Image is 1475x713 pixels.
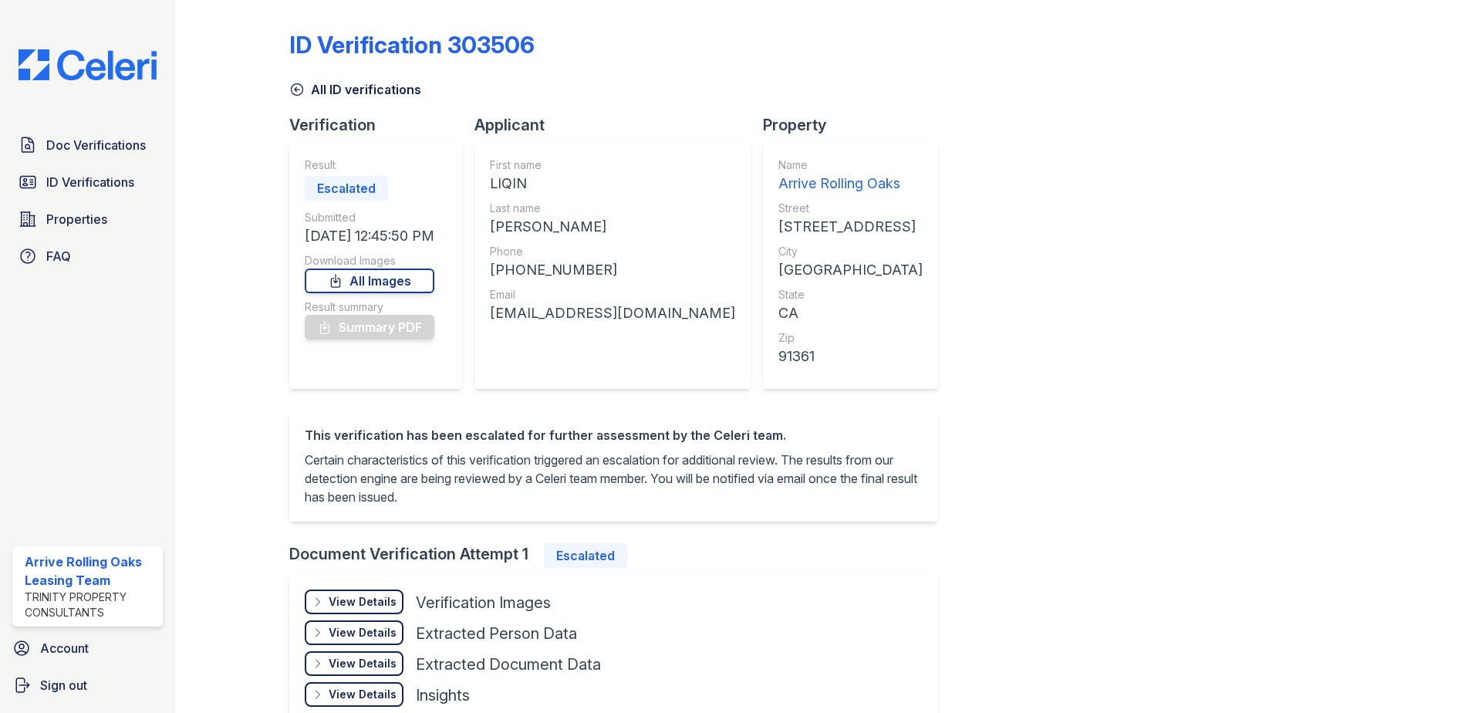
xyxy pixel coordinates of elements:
span: Account [40,639,89,657]
div: This verification has been escalated for further assessment by the Celeri team. [305,426,923,444]
span: ID Verifications [46,173,134,191]
a: Properties [12,204,163,235]
div: Last name [490,201,735,216]
div: Email [490,287,735,302]
div: CA [778,302,923,324]
div: Escalated [544,543,627,568]
a: Account [6,633,169,664]
div: Insights [416,684,470,706]
div: Document Verification Attempt 1 [289,543,950,568]
a: All Images [305,269,434,293]
div: [STREET_ADDRESS] [778,216,923,238]
div: View Details [329,656,397,671]
div: City [778,244,923,259]
a: All ID verifications [289,80,421,99]
span: FAQ [46,247,71,265]
div: Name [778,157,923,173]
div: Download Images [305,253,434,269]
div: Extracted Document Data [416,654,601,675]
div: Result [305,157,434,173]
img: CE_Logo_Blue-a8612792a0a2168367f1c8372b55b34899dd931a85d93a1a3d3e32e68fde9ad4.png [6,49,169,80]
div: State [778,287,923,302]
span: Properties [46,210,107,228]
div: Trinity Property Consultants [25,590,157,620]
a: Name Arrive Rolling Oaks [778,157,923,194]
div: [PERSON_NAME] [490,216,735,238]
div: First name [490,157,735,173]
div: [GEOGRAPHIC_DATA] [778,259,923,281]
div: [PHONE_NUMBER] [490,259,735,281]
div: Street [778,201,923,216]
p: Certain characteristics of this verification triggered an escalation for additional review. The r... [305,451,923,506]
div: [DATE] 12:45:50 PM [305,225,434,247]
div: View Details [329,687,397,702]
span: Sign out [40,676,87,694]
div: ID Verification 303506 [289,31,535,59]
div: Zip [778,330,923,346]
div: LIQIN [490,173,735,194]
div: Submitted [305,210,434,225]
div: View Details [329,625,397,640]
a: FAQ [12,241,163,272]
a: Sign out [6,670,169,701]
div: Arrive Rolling Oaks [778,173,923,194]
div: Verification Images [416,592,551,613]
div: Extracted Person Data [416,623,577,644]
div: Property [763,114,950,136]
div: [EMAIL_ADDRESS][DOMAIN_NAME] [490,302,735,324]
div: Verification [289,114,474,136]
div: Escalated [305,176,388,201]
div: Result summary [305,299,434,315]
a: ID Verifications [12,167,163,198]
span: Doc Verifications [46,136,146,154]
a: Doc Verifications [12,130,163,161]
div: Phone [490,244,735,259]
div: 91361 [778,346,923,367]
div: Applicant [474,114,763,136]
div: View Details [329,594,397,610]
div: Arrive Rolling Oaks Leasing Team [25,552,157,590]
